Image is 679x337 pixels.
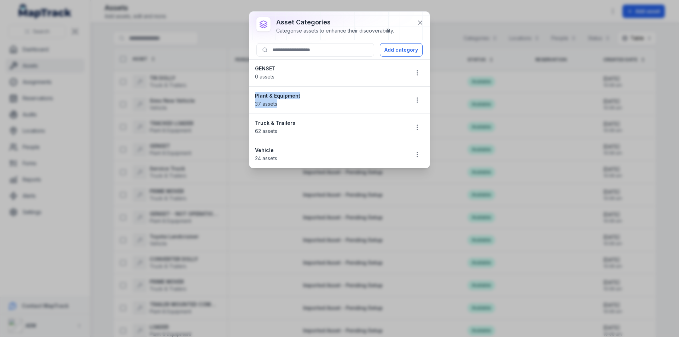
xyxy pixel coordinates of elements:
h3: asset categories [276,17,394,27]
strong: Vehicle [255,147,404,154]
strong: Truck & Trailers [255,120,404,127]
div: Categorise assets to enhance their discoverability. [276,27,394,34]
strong: Plant & Equipment [255,92,404,99]
span: 37 assets [255,101,277,107]
button: Add category [380,43,423,57]
span: 0 assets [255,74,274,80]
span: 24 assets [255,155,277,161]
span: 62 assets [255,128,277,134]
strong: GENSET [255,65,404,72]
